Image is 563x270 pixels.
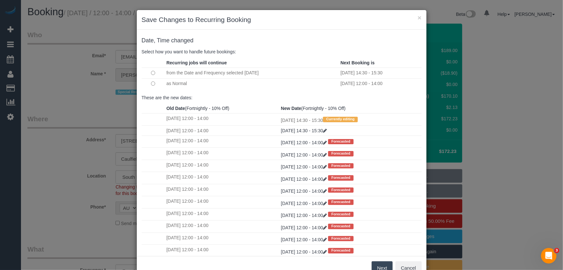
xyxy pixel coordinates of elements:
[165,148,279,160] td: [DATE] 12:00 - 14:00
[166,106,185,111] strong: Old Date
[339,78,421,89] td: [DATE] 12:00 - 14:00
[281,201,328,206] a: [DATE] 12:00 - 14:00
[165,208,279,220] td: [DATE] 12:00 - 14:00
[279,103,422,113] th: (Fortnightly - 10% Off)
[281,213,328,218] a: [DATE] 12:00 - 14:00
[165,135,279,147] td: [DATE] 12:00 - 14:00
[281,152,328,157] a: [DATE] 12:00 - 14:00
[281,164,328,169] a: [DATE] 12:00 - 14:00
[165,113,279,125] td: [DATE] 12:00 - 14:00
[142,38,422,44] h4: changed
[323,117,358,122] span: Currently editing
[281,140,328,145] a: [DATE] 12:00 - 14:00
[541,248,557,264] iframe: Intercom live chat
[165,125,279,135] td: [DATE] 12:00 - 14:00
[165,172,279,184] td: [DATE] 12:00 - 14:00
[281,225,328,230] a: [DATE] 12:00 - 14:00
[281,177,328,182] a: [DATE] 12:00 - 14:00
[165,245,279,257] td: [DATE] 12:00 - 14:00
[165,232,279,244] td: [DATE] 12:00 - 14:00
[328,248,354,253] span: Forecasted
[281,249,328,254] a: [DATE] 12:00 - 14:00
[328,139,354,144] span: Forecasted
[281,237,328,242] a: [DATE] 12:00 - 14:00
[281,106,301,111] strong: New Date
[328,151,354,156] span: Forecasted
[281,128,327,133] a: [DATE] 14:30 - 15:30
[339,68,421,78] td: [DATE] 14:30 - 15:30
[328,188,354,193] span: Forecasted
[165,160,279,172] td: [DATE] 12:00 - 14:00
[328,236,354,241] span: Forecasted
[328,224,354,229] span: Forecasted
[142,15,422,25] h3: Save Changes to Recurring Booking
[165,221,279,232] td: [DATE] 12:00 - 14:00
[328,200,354,205] span: Forecasted
[554,248,559,253] span: 3
[165,78,339,89] td: as Normal
[142,49,422,55] p: Select how you want to handle future bookings:
[142,37,170,44] span: Date, Time
[165,184,279,196] td: [DATE] 12:00 - 14:00
[142,94,422,101] p: These are the new dates:
[417,14,421,21] button: ×
[328,163,354,168] span: Forecasted
[165,196,279,208] td: [DATE] 12:00 - 14:00
[281,189,328,194] a: [DATE] 12:00 - 14:00
[340,60,375,65] strong: Next Booking is
[165,103,279,113] th: (Fortnightly - 10% Off)
[279,113,422,125] td: [DATE] 14:30 - 15:30
[165,68,339,78] td: from the Date and Frequency selected [DATE]
[166,60,227,65] strong: Recurring jobs will continue
[328,175,354,180] span: Forecasted
[328,212,354,217] span: Forecasted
